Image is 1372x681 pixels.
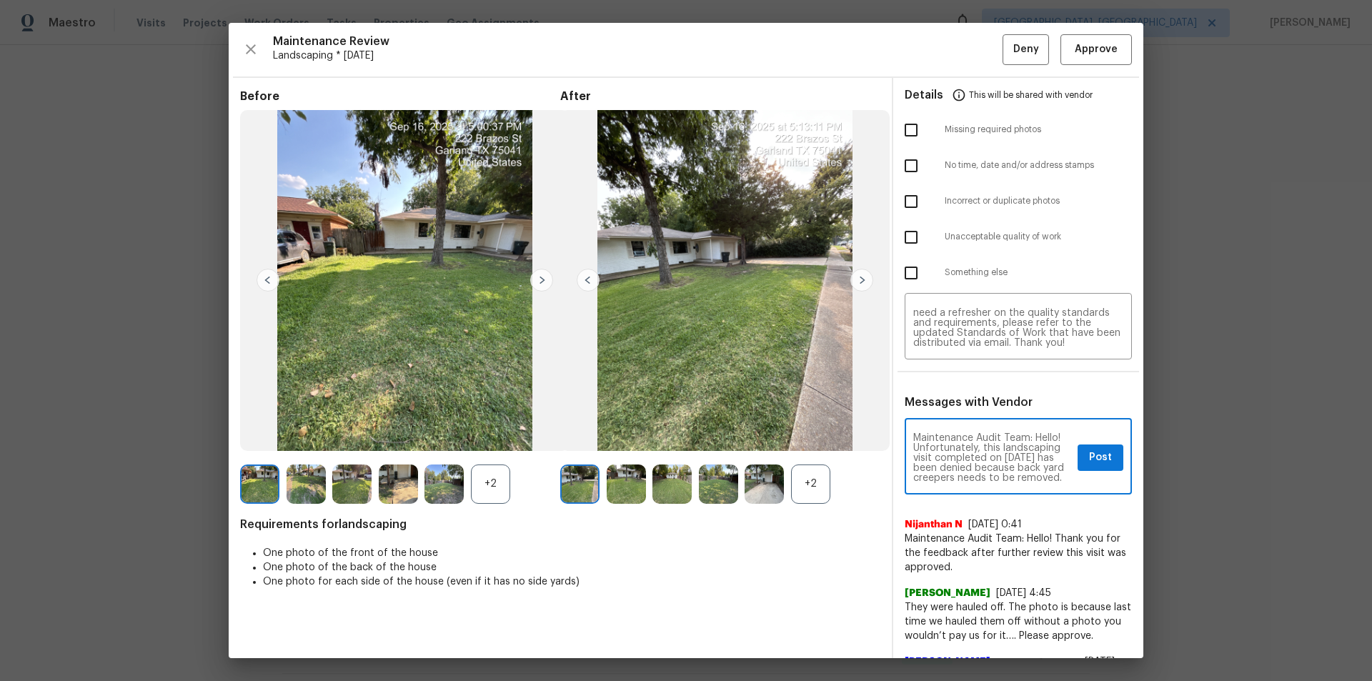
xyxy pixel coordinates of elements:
span: [DATE] 0:41 [968,520,1022,530]
li: One photo of the back of the house [263,560,880,575]
span: Messages with Vendor [905,397,1033,408]
li: One photo for each side of the house (even if it has no side yards) [263,575,880,589]
span: Nijanthan N [905,517,963,532]
img: right-chevron-button-url [530,269,553,292]
div: Unacceptable quality of work [893,219,1143,255]
span: Before [240,89,560,104]
li: One photo of the front of the house [263,546,880,560]
span: No time, date and/or address stamps [945,159,1132,172]
span: Something else [945,267,1132,279]
span: Unacceptable quality of work [945,231,1132,243]
span: Post [1089,449,1112,467]
span: Deny [1013,41,1039,59]
span: Landscaping * [DATE] [273,49,1003,63]
img: left-chevron-button-url [577,269,600,292]
span: After [560,89,880,104]
button: Deny [1003,34,1049,65]
span: [DATE] 4:43 [1085,657,1115,681]
div: Incorrect or duplicate photos [893,184,1143,219]
span: Requirements for landscaping [240,517,880,532]
span: [PERSON_NAME] [905,586,990,600]
span: Incorrect or duplicate photos [945,195,1132,207]
span: They were hauled off. The photo is because last time we hauled them off without a photo you would... [905,600,1132,643]
div: +2 [791,464,830,504]
img: right-chevron-button-url [850,269,873,292]
div: Missing required photos [893,112,1143,148]
span: Missing required photos [945,124,1132,136]
button: Approve [1060,34,1132,65]
span: Maintenance Review [273,34,1003,49]
textarea: Maintenance Audit Team: Hello! Unfortunately, this landscaping visit completed on [DATE] has been... [913,308,1123,348]
div: Something else [893,255,1143,291]
span: [DATE] 4:45 [996,588,1051,598]
div: +2 [471,464,510,504]
button: Post [1078,444,1123,471]
span: This will be shared with vendor [969,78,1093,112]
span: Maintenance Audit Team: Hello! Thank you for the feedback after further review this visit was app... [905,532,1132,575]
span: Details [905,78,943,112]
span: Approve [1075,41,1118,59]
div: No time, date and/or address stamps [893,148,1143,184]
img: left-chevron-button-url [257,269,279,292]
textarea: Maintenance Audit Team: Hello! Unfortunately, this landscaping visit completed on [DATE] has been... [913,433,1072,483]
